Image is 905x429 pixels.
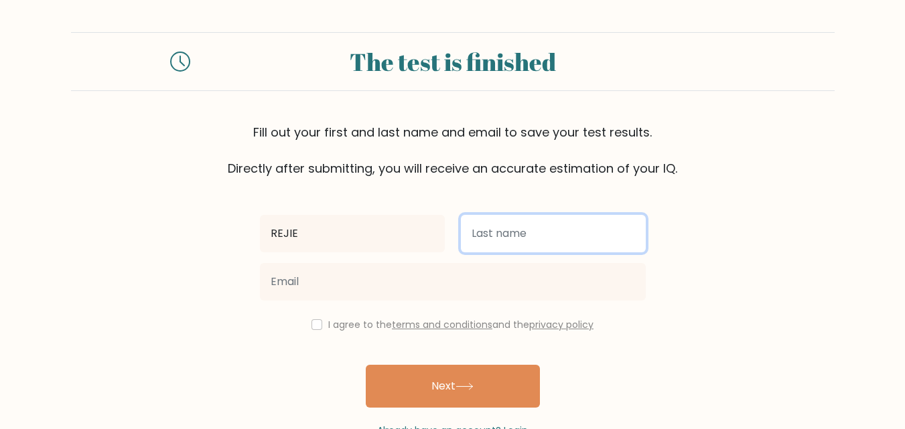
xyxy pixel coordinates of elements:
input: Email [260,263,646,301]
a: privacy policy [529,318,594,331]
input: First name [260,215,445,252]
div: Fill out your first and last name and email to save your test results. Directly after submitting,... [71,123,835,177]
a: terms and conditions [392,318,492,331]
div: The test is finished [206,44,699,80]
input: Last name [461,215,646,252]
label: I agree to the and the [328,318,594,331]
button: Next [366,365,540,408]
